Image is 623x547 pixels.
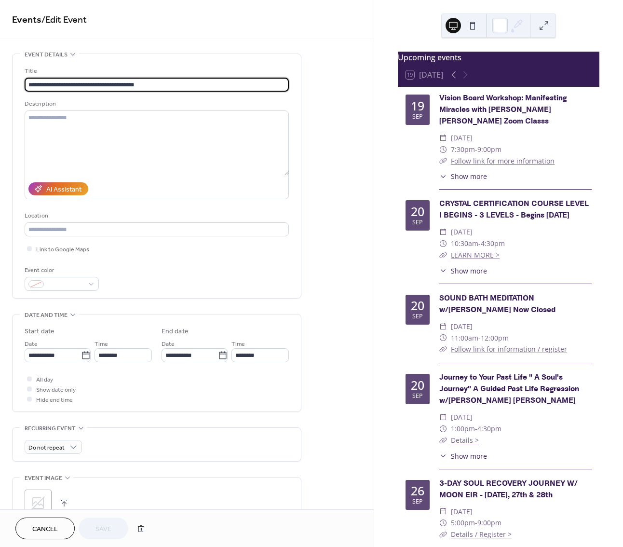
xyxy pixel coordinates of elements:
div: ​ [439,529,447,540]
a: Vision Board Workshop: Manifesting Miracles with [PERSON_NAME] [PERSON_NAME] Zoom Classs [439,93,567,126]
a: Follow link for more information [451,156,555,165]
span: All day [36,375,53,385]
button: ​Show more [439,451,487,461]
span: Recurring event [25,424,76,434]
span: Cancel [32,524,58,534]
div: Upcoming events [398,52,599,63]
div: ​ [439,226,447,238]
div: Title [25,66,287,76]
div: ​ [439,435,447,446]
span: Do not repeat [28,442,65,453]
a: LEARN MORE > [451,250,500,260]
span: 12:00pm [481,332,509,344]
span: [DATE] [451,226,473,238]
div: Sep [412,499,423,505]
div: 20 [411,205,424,218]
div: Description [25,99,287,109]
div: ​ [439,249,447,261]
div: ; [25,490,52,517]
span: - [475,423,477,435]
button: AI Assistant [28,182,88,195]
span: 4:30pm [477,423,501,435]
div: ​ [439,238,447,249]
button: ​Show more [439,171,487,181]
div: Start date [25,327,54,337]
a: SOUND BATH MEDITATION w/[PERSON_NAME] Now Closed [439,293,555,315]
div: Event color [25,265,97,275]
div: ​ [439,266,447,276]
div: 20 [411,300,424,312]
span: Event details [25,50,68,60]
span: 11:00am [451,332,478,344]
span: Time [231,339,245,349]
div: ​ [439,451,447,461]
div: ​ [439,423,447,435]
span: 9:00pm [477,144,501,155]
span: 1:00pm [451,423,475,435]
span: 9:00pm [477,517,501,529]
div: 26 [411,485,424,497]
div: ​ [439,144,447,155]
div: ​ [439,132,447,144]
div: AI Assistant [46,185,81,195]
span: [DATE] [451,321,473,332]
span: Time [95,339,108,349]
span: Event image [25,473,62,483]
span: Show more [451,451,487,461]
span: - [478,238,481,249]
button: ​Show more [439,266,487,276]
a: 3-DAY SOUL RECOVERY JOURNEY W/ MOON EIR - [DATE], 27th & 28th [439,479,578,500]
span: 7:30pm [451,144,475,155]
div: ​ [439,321,447,332]
span: Date and time [25,310,68,320]
div: ​ [439,506,447,518]
div: Sep [412,314,423,320]
button: Cancel [15,518,75,539]
a: Journey to Your Past Life " A Soul's Journey" A Guided Past Life Regression w/[PERSON_NAME] [PERS... [439,372,579,406]
span: Show more [451,171,487,181]
div: ​ [439,171,447,181]
div: End date [162,327,189,337]
span: [DATE] [451,132,473,144]
a: CRYSTAL CERTIFICATION COURSE LEVEL I BEGINS - 3 LEVELS - Begins [DATE] [439,199,589,220]
div: ​ [439,411,447,423]
span: [DATE] [451,411,473,423]
span: - [475,517,477,529]
a: Details / Register > [451,530,512,539]
div: Sep [412,219,423,226]
div: ​ [439,517,447,529]
div: 20 [411,379,424,391]
span: [DATE] [451,506,473,518]
div: Sep [412,114,423,120]
span: Date [25,339,38,349]
a: Events [12,11,41,29]
span: 10:30am [451,238,478,249]
span: - [478,332,481,344]
div: ​ [439,155,447,167]
div: 19 [411,100,424,112]
div: ​ [439,332,447,344]
a: Follow link for information / register [451,344,567,354]
span: Link to Google Maps [36,245,89,255]
span: Show more [451,266,487,276]
div: ​ [439,343,447,355]
span: Hide end time [36,395,73,405]
a: Details > [451,436,479,445]
div: Sep [412,393,423,399]
span: / Edit Event [41,11,87,29]
span: - [475,144,477,155]
span: Show date only [36,385,76,395]
span: Date [162,339,175,349]
div: Location [25,211,287,221]
span: 4:30pm [481,238,505,249]
span: 5:00pm [451,517,475,529]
